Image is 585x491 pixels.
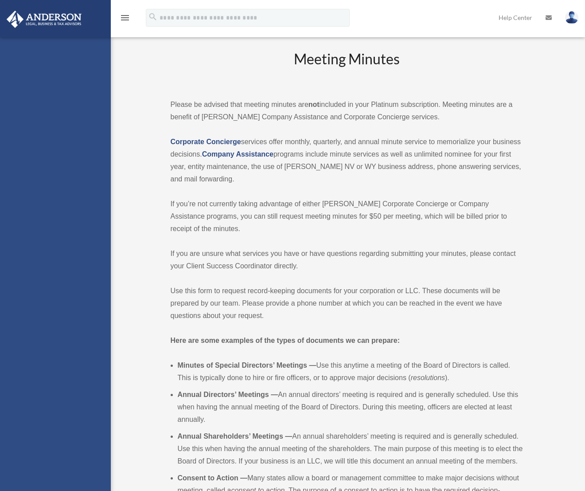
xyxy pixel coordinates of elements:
[120,16,130,23] a: menu
[178,359,523,384] li: Use this anytime a meeting of the Board of Directors is called. This is typically done to hire or...
[171,98,523,123] p: Please be advised that meeting minutes are included in your Platinum subscription. Meeting minute...
[171,285,523,322] p: Use this form to request record-keeping documents for your corporation or LLC. These documents wi...
[178,430,523,467] li: An annual shareholders’ meeting is required and is generally scheduled. Use this when having the ...
[178,361,316,369] b: Minutes of Special Directors’ Meetings —
[171,198,523,235] p: If you’re not currently taking advantage of either [PERSON_NAME] Corporate Concierge or Company A...
[411,374,445,381] em: resolutions
[171,49,523,86] h2: Meeting Minutes
[171,136,523,185] p: services offer monthly, quarterly, and annual minute service to memorialize your business decisio...
[178,432,292,440] b: Annual Shareholders’ Meetings —
[308,101,320,108] strong: not
[120,12,130,23] i: menu
[178,474,248,482] b: Consent to Action —
[171,337,400,344] strong: Here are some examples of the types of documents we can prepare:
[178,391,278,398] b: Annual Directors’ Meetings —
[178,389,523,426] li: An annual directors’ meeting is required and is generally scheduled. Use this when having the ann...
[4,11,84,28] img: Anderson Advisors Platinum Portal
[202,150,273,158] a: Company Assistance
[565,11,578,24] img: User Pic
[171,138,241,145] a: Corporate Concierge
[171,247,523,272] p: If you are unsure what services you have or have questions regarding submitting your minutes, ple...
[148,12,158,22] i: search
